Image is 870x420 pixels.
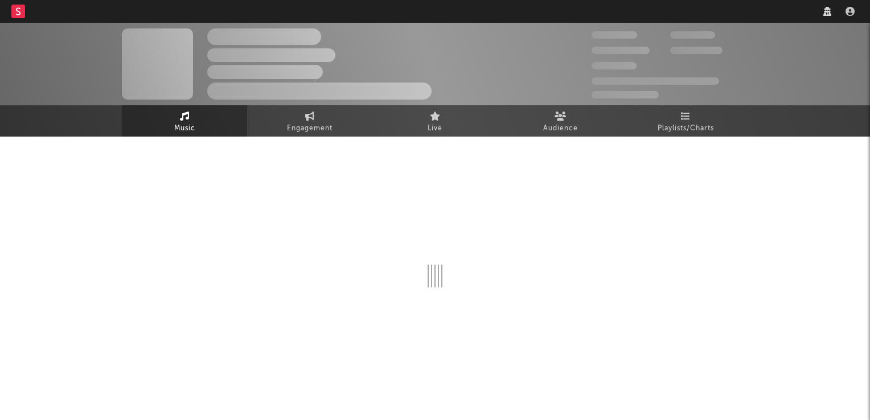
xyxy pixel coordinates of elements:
a: Music [122,105,247,137]
span: 1,000,000 [670,47,723,54]
span: 300,000 [592,31,637,39]
span: 100,000 [670,31,715,39]
a: Audience [498,105,623,137]
span: Music [174,122,195,135]
a: Engagement [247,105,372,137]
span: Engagement [287,122,333,135]
span: 50,000,000 Monthly Listeners [592,77,719,85]
a: Live [372,105,498,137]
span: Live [428,122,442,135]
span: Audience [543,122,578,135]
span: 100,000 [592,62,637,69]
span: Jump Score: 85.0 [592,91,659,98]
span: Playlists/Charts [658,122,714,135]
span: 50,000,000 [592,47,650,54]
a: Playlists/Charts [623,105,748,137]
